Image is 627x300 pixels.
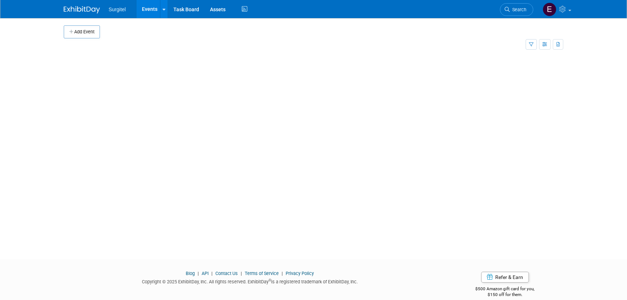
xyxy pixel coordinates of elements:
[543,3,556,16] img: Event Coordinator
[186,271,195,276] a: Blog
[210,271,214,276] span: |
[481,272,529,283] a: Refer & Earn
[64,277,436,285] div: Copyright © 2025 ExhibitDay, Inc. All rights reserved. ExhibitDay is a registered trademark of Ex...
[286,271,314,276] a: Privacy Policy
[510,7,526,12] span: Search
[239,271,244,276] span: |
[269,278,271,282] sup: ®
[196,271,201,276] span: |
[500,3,533,16] a: Search
[280,271,285,276] span: |
[109,7,126,12] span: Surgitel
[215,271,238,276] a: Contact Us
[64,25,100,38] button: Add Event
[64,6,100,13] img: ExhibitDay
[245,271,279,276] a: Terms of Service
[447,281,564,298] div: $500 Amazon gift card for you,
[202,271,209,276] a: API
[447,292,564,298] div: $150 off for them.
